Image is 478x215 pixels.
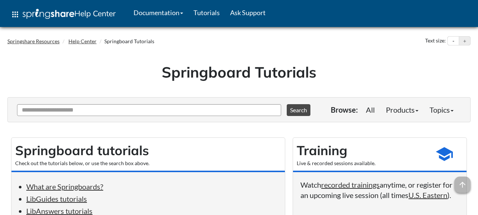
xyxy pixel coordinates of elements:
div: Check out the tutorials below, or use the search box above. [15,160,281,167]
span: apps [11,10,20,19]
a: arrow_upward [454,177,471,186]
div: Text size: [424,36,447,46]
h2: Springboard tutorials [15,141,281,160]
div: Live & recorded sessions available. [297,160,426,167]
a: What are Springboards? [26,182,103,191]
p: Browse: [331,105,358,115]
a: Products [380,102,424,117]
a: U.S. Eastern [408,191,447,199]
button: Increase text size [459,37,470,45]
span: arrow_upward [454,177,471,193]
h1: Springboard Tutorials [13,62,465,82]
a: Tutorials [188,3,225,22]
a: Springshare Resources [7,38,60,44]
h2: Training [297,141,426,160]
a: Documentation [128,3,188,22]
button: Search [287,104,310,116]
span: school [435,145,454,163]
a: recorded trainings [321,180,380,189]
button: Decrease text size [448,37,459,45]
p: Watch anytime, or register for an upcoming live session (all times ). [300,180,459,200]
a: apps Help Center [6,3,121,25]
a: Help Center [68,38,97,44]
a: All [360,102,380,117]
a: Topics [424,102,459,117]
li: Springboard Tutorials [98,38,154,45]
a: Ask Support [225,3,271,22]
a: LibGuides tutorials [26,194,87,203]
span: Help Center [74,8,116,18]
img: Springshare [23,9,74,19]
